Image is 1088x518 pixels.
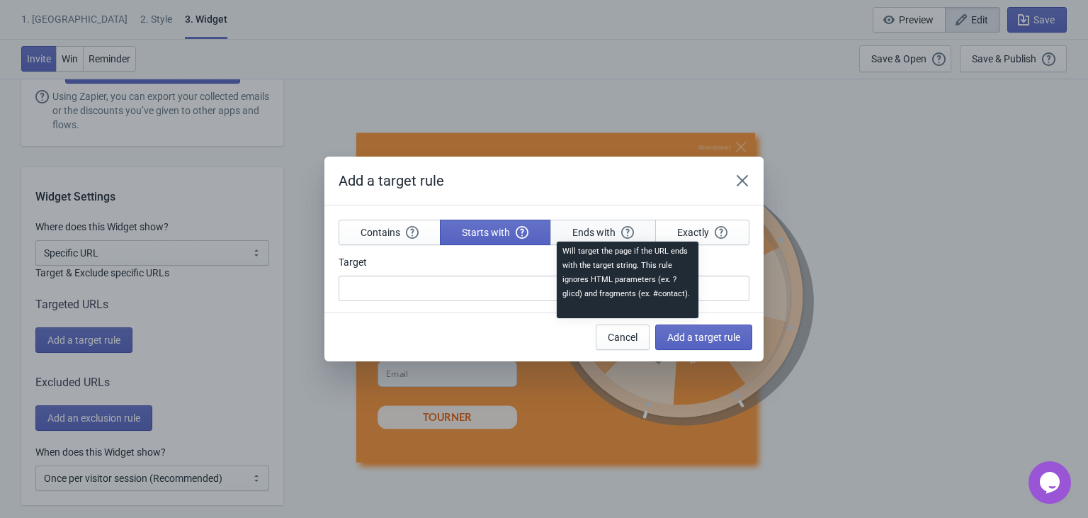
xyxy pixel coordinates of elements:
button: Cancel [596,325,650,350]
iframe: chat widget [1028,461,1074,504]
span: Add a target rule [667,332,740,343]
button: Starts with [440,220,550,245]
button: Add a target rule [655,325,752,350]
button: Close [730,168,755,193]
label: Target [339,255,367,269]
span: Contains [361,226,419,239]
h2: Add a target rule [339,171,715,191]
span: Ends with [572,226,634,239]
button: Exactly [655,220,749,245]
button: Ends with [550,220,656,245]
button: Contains [339,220,441,245]
span: Exactly [677,226,727,239]
span: Starts with [462,226,528,239]
span: Cancel [608,332,637,343]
